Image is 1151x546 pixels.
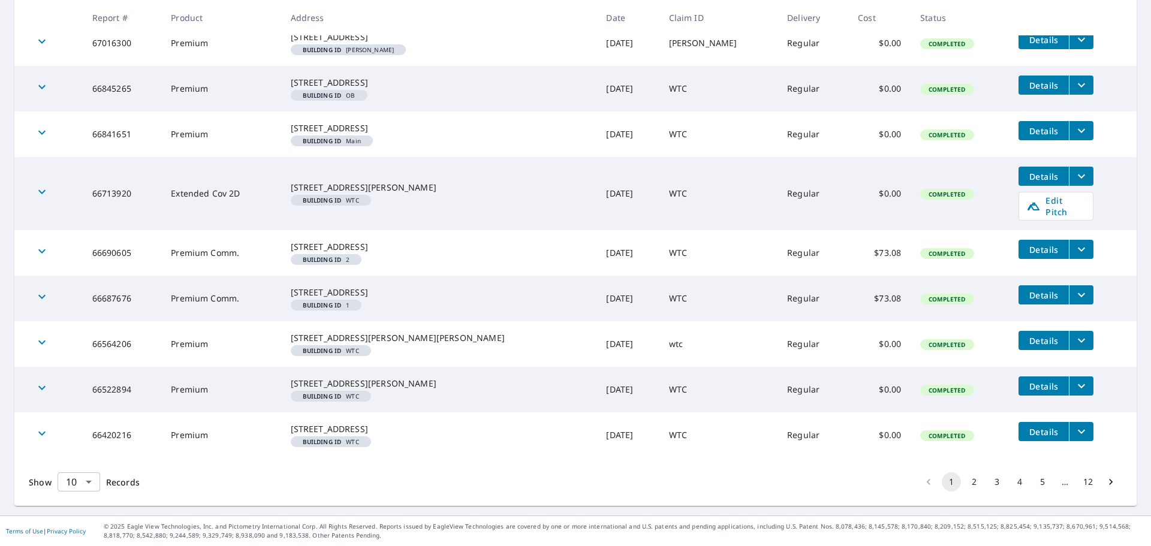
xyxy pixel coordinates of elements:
[1010,472,1029,491] button: Go to page 4
[303,92,342,98] em: Building ID
[291,378,587,390] div: [STREET_ADDRESS][PERSON_NAME]
[596,157,659,230] td: [DATE]
[6,527,86,535] p: |
[659,321,778,367] td: wtc
[291,241,587,253] div: [STREET_ADDRESS]
[291,286,587,298] div: [STREET_ADDRESS]
[1026,171,1062,182] span: Details
[778,367,848,412] td: Regular
[296,302,357,308] span: 1
[596,111,659,157] td: [DATE]
[1069,285,1093,304] button: filesDropdownBtn-66687676
[921,190,972,198] span: Completed
[659,412,778,458] td: WTC
[161,157,281,230] td: Extended Cov 2D
[987,472,1007,491] button: Go to page 3
[83,157,162,230] td: 66713920
[58,465,100,499] div: 10
[659,111,778,157] td: WTC
[161,66,281,111] td: Premium
[1069,121,1093,140] button: filesDropdownBtn-66841651
[1019,121,1069,140] button: detailsBtn-66841651
[291,77,587,89] div: [STREET_ADDRESS]
[1056,476,1075,488] div: …
[921,295,972,303] span: Completed
[1026,195,1086,218] span: Edit Pitch
[6,527,43,535] a: Terms of Use
[1026,125,1062,137] span: Details
[83,367,162,412] td: 66522894
[1019,422,1069,441] button: detailsBtn-66420216
[921,432,972,440] span: Completed
[659,367,778,412] td: WTC
[921,249,972,258] span: Completed
[303,197,342,203] em: Building ID
[1026,289,1062,301] span: Details
[778,157,848,230] td: Regular
[1069,30,1093,49] button: filesDropdownBtn-67016300
[1069,167,1093,186] button: filesDropdownBtn-66713920
[921,85,972,93] span: Completed
[47,527,86,535] a: Privacy Policy
[291,332,587,344] div: [STREET_ADDRESS][PERSON_NAME][PERSON_NAME]
[659,66,778,111] td: WTC
[921,340,972,349] span: Completed
[1026,244,1062,255] span: Details
[1026,335,1062,346] span: Details
[596,321,659,367] td: [DATE]
[296,439,366,445] span: WTC
[29,476,52,488] span: Show
[161,321,281,367] td: Premium
[303,47,342,53] em: Building ID
[83,276,162,321] td: 66687676
[921,131,972,139] span: Completed
[1026,381,1062,392] span: Details
[296,257,357,263] span: 2
[303,439,342,445] em: Building ID
[303,302,342,308] em: Building ID
[161,412,281,458] td: Premium
[848,321,911,367] td: $0.00
[106,476,140,488] span: Records
[1069,76,1093,95] button: filesDropdownBtn-66845265
[296,393,366,399] span: WTC
[303,348,342,354] em: Building ID
[778,230,848,276] td: Regular
[917,472,1122,491] nav: pagination navigation
[848,20,911,66] td: $0.00
[1069,331,1093,350] button: filesDropdownBtn-66564206
[291,122,587,134] div: [STREET_ADDRESS]
[921,386,972,394] span: Completed
[659,20,778,66] td: [PERSON_NAME]
[596,412,659,458] td: [DATE]
[1026,80,1062,91] span: Details
[161,20,281,66] td: Premium
[291,31,587,43] div: [STREET_ADDRESS]
[1101,472,1120,491] button: Go to next page
[1019,285,1069,304] button: detailsBtn-66687676
[848,412,911,458] td: $0.00
[303,138,342,144] em: Building ID
[965,472,984,491] button: Go to page 2
[778,111,848,157] td: Regular
[1019,192,1093,221] a: Edit Pitch
[1019,167,1069,186] button: detailsBtn-66713920
[1078,472,1098,491] button: Go to page 12
[291,423,587,435] div: [STREET_ADDRESS]
[596,230,659,276] td: [DATE]
[1019,240,1069,259] button: detailsBtn-66690605
[659,157,778,230] td: WTC
[303,257,342,263] em: Building ID
[83,321,162,367] td: 66564206
[848,276,911,321] td: $73.08
[161,111,281,157] td: Premium
[1026,426,1062,438] span: Details
[296,47,402,53] span: [PERSON_NAME]
[1069,240,1093,259] button: filesDropdownBtn-66690605
[1019,331,1069,350] button: detailsBtn-66564206
[83,230,162,276] td: 66690605
[942,472,961,491] button: page 1
[1019,376,1069,396] button: detailsBtn-66522894
[848,157,911,230] td: $0.00
[161,367,281,412] td: Premium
